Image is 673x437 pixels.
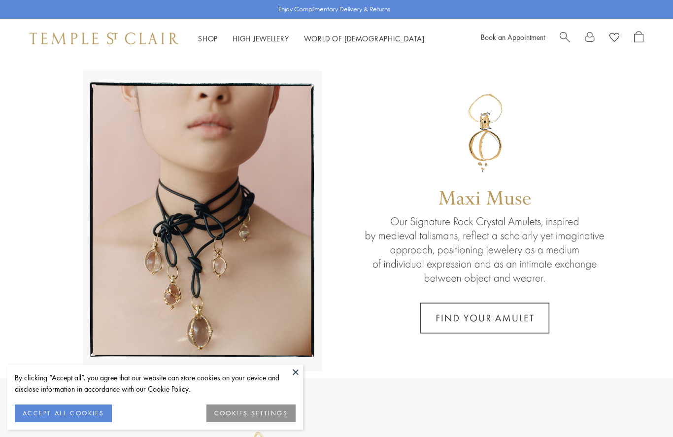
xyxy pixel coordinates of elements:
[206,404,296,422] button: COOKIES SETTINGS
[560,31,570,46] a: Search
[609,31,619,46] a: View Wishlist
[278,4,390,14] p: Enjoy Complimentary Delivery & Returns
[198,34,218,43] a: ShopShop
[233,34,289,43] a: High JewelleryHigh Jewellery
[15,372,296,395] div: By clicking “Accept all”, you agree that our website can store cookies on your device and disclos...
[304,34,425,43] a: World of [DEMOGRAPHIC_DATA]World of [DEMOGRAPHIC_DATA]
[198,33,425,45] nav: Main navigation
[634,31,643,46] a: Open Shopping Bag
[624,391,663,427] iframe: Gorgias live chat messenger
[15,404,112,422] button: ACCEPT ALL COOKIES
[481,32,545,42] a: Book an Appointment
[30,33,178,44] img: Temple St. Clair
